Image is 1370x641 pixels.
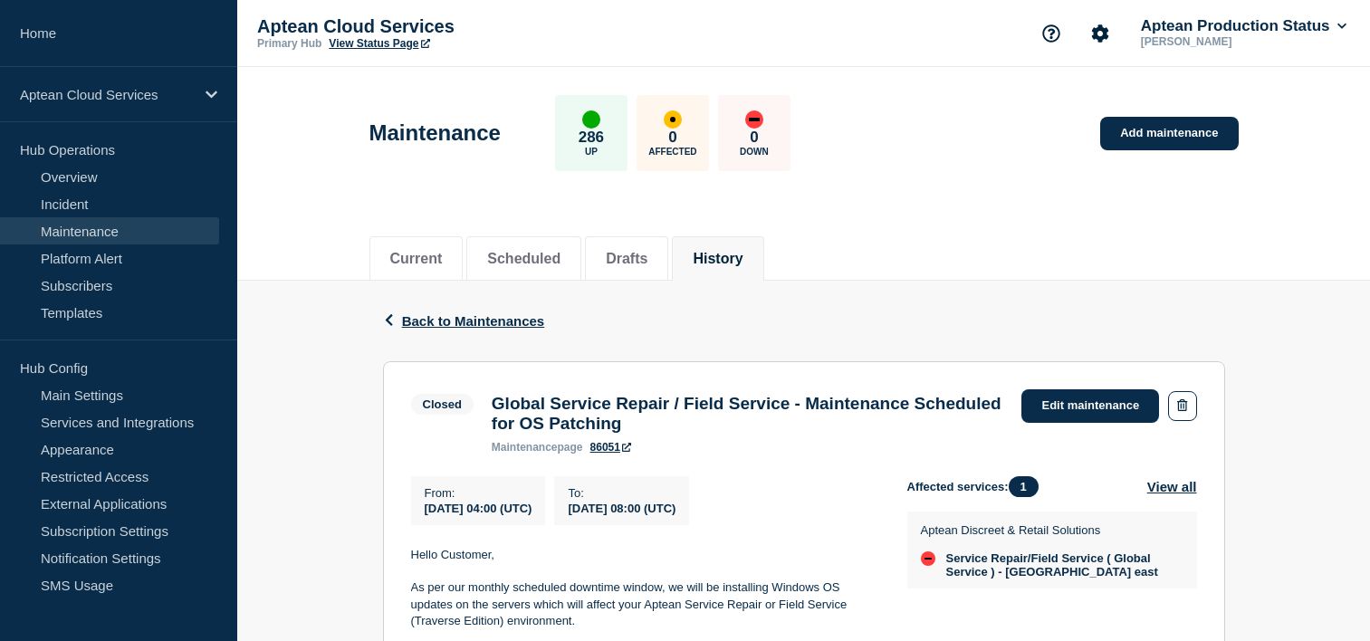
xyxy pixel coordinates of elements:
[411,547,878,563] p: Hello Customer,
[693,251,742,267] button: History
[1081,14,1119,53] button: Account settings
[20,87,194,102] p: Aptean Cloud Services
[257,37,321,50] p: Primary Hub
[740,147,769,157] p: Down
[492,441,558,454] span: maintenance
[648,147,696,157] p: Affected
[425,502,532,515] span: [DATE] 04:00 (UTC)
[946,551,1179,579] span: Service Repair/Field Service ( Global Service ) - [GEOGRAPHIC_DATA] east
[329,37,429,50] a: View Status Page
[257,16,619,37] p: Aptean Cloud Services
[750,129,758,147] p: 0
[921,523,1179,537] p: Aptean Discreet & Retail Solutions
[1032,14,1070,53] button: Support
[402,313,545,329] span: Back to Maintenances
[1009,476,1039,497] span: 1
[411,394,474,415] span: Closed
[1137,17,1350,35] button: Aptean Production Status
[383,313,545,329] button: Back to Maintenances
[568,486,675,500] p: To :
[579,129,604,147] p: 286
[582,110,600,129] div: up
[492,394,1004,434] h3: Global Service Repair / Field Service - Maintenance Scheduled for OS Patching
[585,147,598,157] p: Up
[369,120,501,146] h1: Maintenance
[606,251,647,267] button: Drafts
[921,551,935,566] div: down
[668,129,676,147] p: 0
[1147,476,1197,497] button: View all
[390,251,443,267] button: Current
[411,579,878,629] p: As per our monthly scheduled downtime window, we will be installing Windows OS updates on the ser...
[745,110,763,129] div: down
[907,476,1048,497] span: Affected services:
[492,441,583,454] p: page
[487,251,560,267] button: Scheduled
[590,441,631,454] a: 86051
[568,502,675,515] span: [DATE] 08:00 (UTC)
[1100,117,1238,150] a: Add maintenance
[664,110,682,129] div: affected
[425,486,532,500] p: From :
[1137,35,1326,48] p: [PERSON_NAME]
[1021,389,1159,423] a: Edit maintenance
